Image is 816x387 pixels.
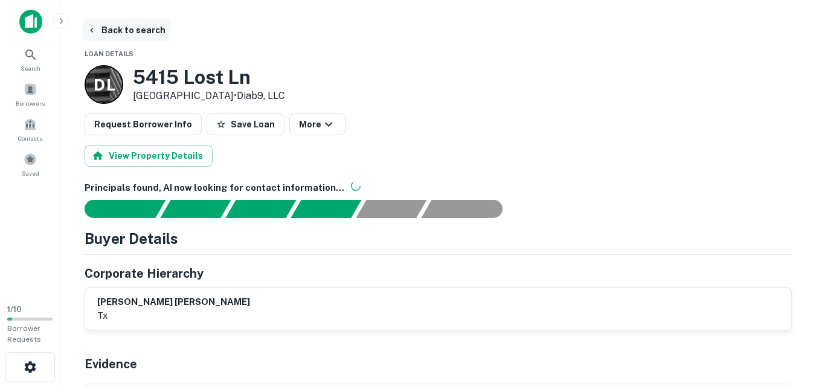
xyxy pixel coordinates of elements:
button: Back to search [82,19,170,41]
div: Principals found, AI now looking for contact information... [291,200,361,218]
span: Borrowers [16,98,45,108]
button: More [289,114,345,135]
p: [GEOGRAPHIC_DATA] • [133,89,285,103]
button: Request Borrower Info [85,114,202,135]
div: Your request is received and processing... [160,200,231,218]
span: Search [21,63,40,73]
p: D L [94,73,114,97]
a: Borrowers [4,78,57,110]
h5: Evidence [85,355,137,373]
a: Contacts [4,113,57,146]
div: AI fulfillment process complete. [422,200,517,218]
h6: [PERSON_NAME] [PERSON_NAME] [97,295,250,309]
a: D L [85,65,123,104]
div: Sending borrower request to AI... [70,200,161,218]
button: View Property Details [85,145,213,167]
h5: Corporate Hierarchy [85,264,204,283]
iframe: Chat Widget [756,290,816,348]
span: Borrower Requests [7,324,41,344]
img: capitalize-icon.png [19,10,42,34]
p: tx [97,309,250,323]
a: Search [4,43,57,75]
div: Documents found, AI parsing details... [225,200,296,218]
h3: 5415 Lost Ln [133,66,285,89]
a: Diab9, LLC [237,90,285,101]
h4: Buyer Details [85,228,178,249]
button: Save Loan [207,114,284,135]
a: Saved [4,148,57,181]
div: Principals found, still searching for contact information. This may take time... [356,200,426,218]
span: Contacts [18,133,42,143]
span: Saved [22,168,39,178]
span: 1 / 10 [7,305,22,314]
h6: Principals found, AI now looking for contact information... [85,181,792,195]
span: Loan Details [85,50,133,57]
